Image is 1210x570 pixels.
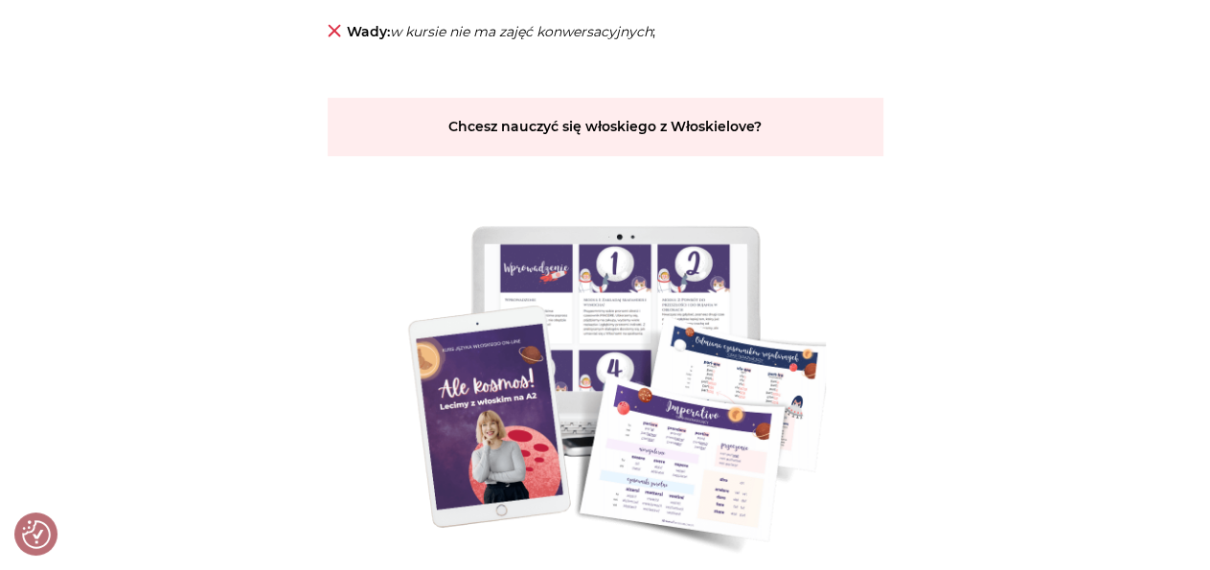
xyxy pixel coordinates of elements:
img: Revisit consent button [22,520,51,549]
em: w kursie nie ma zajęć konwersacyjnych [389,23,651,40]
p: ; [328,19,883,69]
strong: Wady: [346,23,389,40]
button: Preferencje co do zgód [22,520,51,549]
strong: Chcesz nauczyć się włoskiego z Włoskielove? [448,118,762,135]
img: ❌ [328,24,341,37]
